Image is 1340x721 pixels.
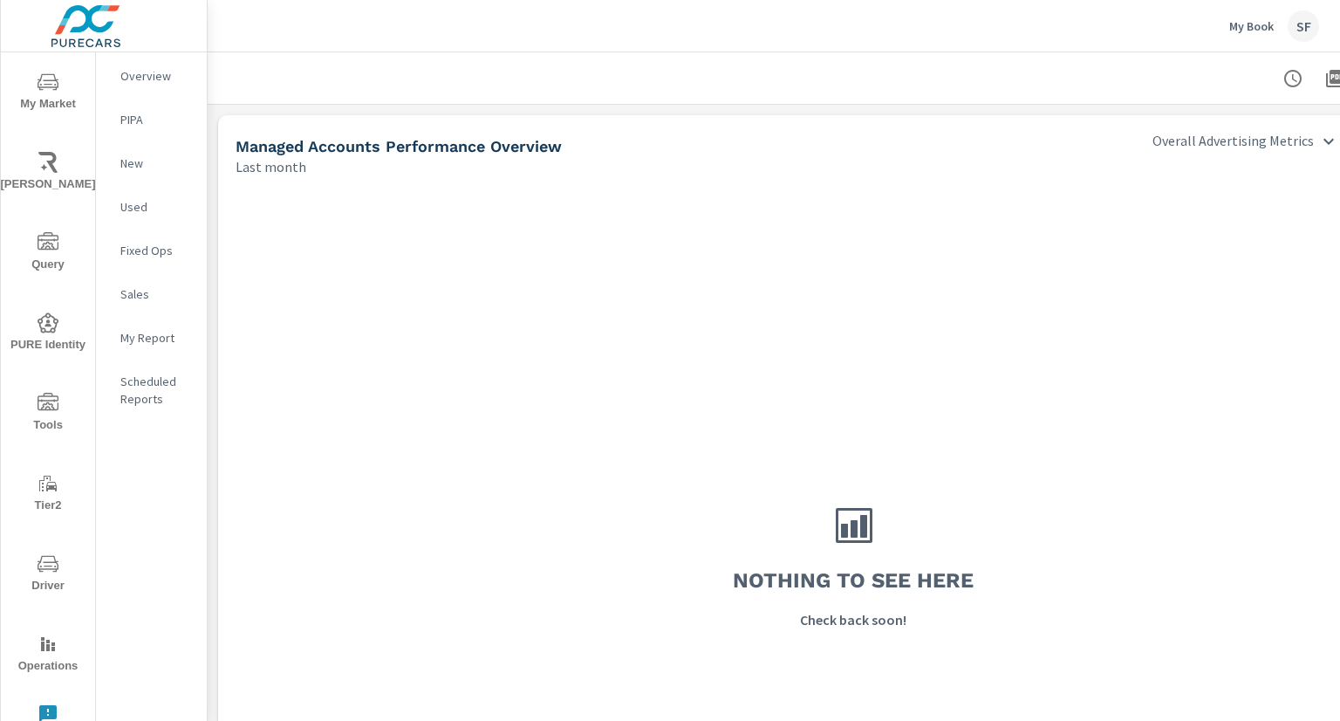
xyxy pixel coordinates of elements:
[6,634,90,676] span: Operations
[96,281,207,307] div: Sales
[96,368,207,412] div: Scheduled Reports
[120,329,193,347] p: My Report
[96,325,207,351] div: My Report
[6,312,90,355] span: PURE Identity
[236,137,562,155] h5: Managed Accounts Performance Overview
[120,154,193,172] p: New
[236,156,306,177] p: Last month
[96,150,207,176] div: New
[6,473,90,516] span: Tier2
[800,609,906,630] p: Check back soon!
[120,373,193,408] p: Scheduled Reports
[96,237,207,264] div: Fixed Ops
[6,393,90,436] span: Tools
[1229,18,1274,34] p: My Book
[733,566,974,595] h3: Nothing to see here
[1288,10,1319,42] div: SF
[120,285,193,303] p: Sales
[6,553,90,596] span: Driver
[6,152,90,195] span: [PERSON_NAME]
[120,242,193,259] p: Fixed Ops
[120,198,193,216] p: Used
[120,111,193,128] p: PIPA
[6,232,90,275] span: Query
[6,72,90,114] span: My Market
[96,106,207,133] div: PIPA
[120,67,193,85] p: Overview
[96,194,207,220] div: Used
[96,63,207,89] div: Overview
